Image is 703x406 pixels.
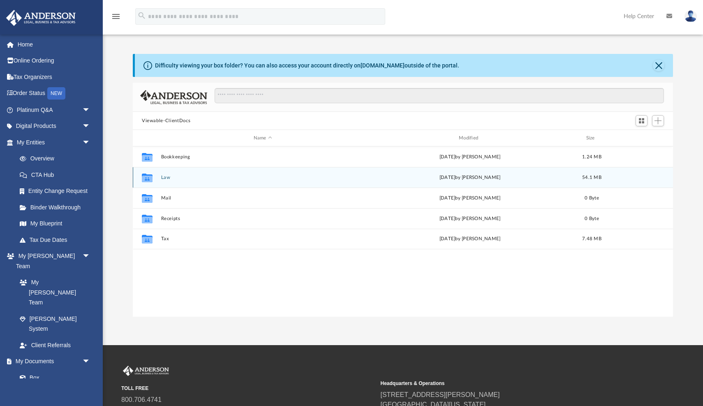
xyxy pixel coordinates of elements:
a: [PERSON_NAME] System [12,311,99,337]
img: User Pic [684,10,697,22]
a: Binder Walkthrough [12,199,103,216]
a: Home [6,36,103,53]
button: Viewable-ClientDocs [142,117,190,125]
small: TOLL FREE [121,385,375,392]
div: [DATE] by [PERSON_NAME] [368,235,572,243]
small: Headquarters & Operations [381,380,634,387]
a: [DOMAIN_NAME] [361,62,405,69]
a: Entity Change Request [12,183,103,200]
div: Modified [368,135,572,142]
span: 1.24 MB [582,155,601,159]
i: menu [111,12,121,21]
span: arrow_drop_down [82,248,99,265]
span: arrow_drop_down [82,102,99,118]
div: NEW [47,87,65,100]
button: Bookkeeping [161,154,365,160]
a: Tax Due Dates [12,232,103,248]
span: arrow_drop_down [82,353,99,370]
i: search [137,11,146,20]
a: My Documentsarrow_drop_down [6,353,99,370]
a: Tax Organizers [6,69,103,85]
span: 7.48 MB [582,237,601,241]
span: [DATE] [439,175,456,180]
div: grid [133,146,673,317]
span: 0 Byte [585,216,599,221]
img: Anderson Advisors Platinum Portal [4,10,78,26]
div: Name [161,135,365,142]
a: Platinum Q&Aarrow_drop_down [6,102,103,118]
a: [STREET_ADDRESS][PERSON_NAME] [381,391,500,398]
button: Close [653,60,664,71]
a: CTA Hub [12,167,103,183]
button: Tax [161,236,365,241]
input: Search files and folders [215,88,664,104]
span: 54.1 MB [582,175,601,180]
button: Add [652,115,664,127]
a: My Blueprint [12,216,99,232]
a: Box [12,369,95,386]
img: Anderson Advisors Platinum Portal [121,366,171,376]
a: My [PERSON_NAME] Team [12,274,95,311]
div: [DATE] by [PERSON_NAME] [368,195,572,202]
a: My Entitiesarrow_drop_down [6,134,103,151]
a: Client Referrals [12,337,99,353]
a: menu [111,16,121,21]
div: id [612,135,669,142]
button: Receipts [161,216,365,221]
span: arrow_drop_down [82,134,99,151]
a: Online Ordering [6,53,103,69]
a: My [PERSON_NAME] Teamarrow_drop_down [6,248,99,274]
div: by [PERSON_NAME] [368,174,572,181]
a: 800.706.4741 [121,396,162,403]
span: 0 Byte [585,196,599,200]
div: Size [576,135,608,142]
div: Difficulty viewing your box folder? You can also access your account directly on outside of the p... [155,61,459,70]
button: Mail [161,195,365,201]
button: Law [161,175,365,180]
a: Overview [12,151,103,167]
span: arrow_drop_down [82,118,99,135]
div: [DATE] by [PERSON_NAME] [368,153,572,161]
a: Order StatusNEW [6,85,103,102]
div: id [136,135,157,142]
button: Switch to Grid View [636,115,648,127]
div: [DATE] by [PERSON_NAME] [368,215,572,223]
a: Digital Productsarrow_drop_down [6,118,103,135]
